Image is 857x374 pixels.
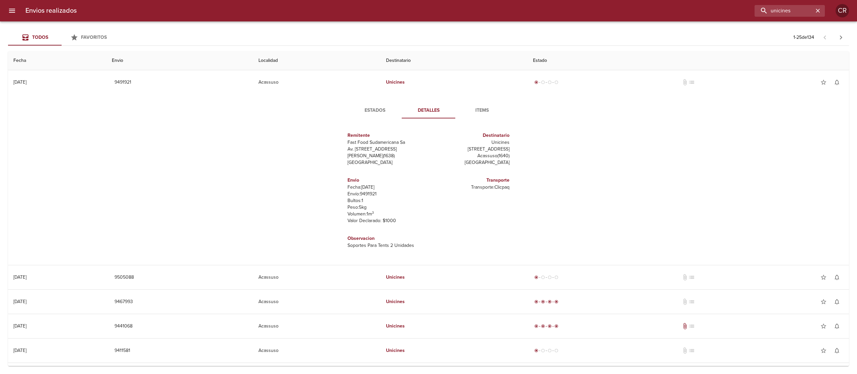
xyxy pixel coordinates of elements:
[81,34,107,40] span: Favoritos
[820,79,827,86] span: star_border
[114,273,134,282] span: 9505088
[820,323,827,330] span: star_border
[112,76,134,89] button: 9491921
[112,271,137,284] button: 9505088
[459,106,505,115] span: Items
[114,322,133,331] span: 9441068
[541,275,545,279] span: radio_button_unchecked
[347,132,426,139] h6: Remitente
[8,29,115,45] div: Tabs Envios
[554,275,558,279] span: radio_button_unchecked
[817,319,830,333] button: Agregar a favoritos
[534,324,538,328] span: radio_button_checked
[836,4,849,17] div: Abrir información de usuario
[554,80,558,84] span: radio_button_unchecked
[833,29,849,45] span: Pagina siguiente
[534,275,538,279] span: radio_button_checked
[112,345,133,357] button: 9411581
[533,347,560,354] div: Generado
[13,274,26,280] div: [DATE]
[836,4,849,17] div: CR
[682,298,688,305] span: No tiene documentos adjuntos
[253,51,381,70] th: Localidad
[834,347,840,354] span: notifications_none
[347,217,426,224] p: Valor Declarado: $ 1000
[347,242,426,249] p: Soportes Para Tents 2 Unidades
[834,79,840,86] span: notifications_none
[554,324,558,328] span: radio_button_checked
[347,159,426,166] p: [GEOGRAPHIC_DATA]
[688,79,695,86] span: No tiene pedido asociado
[8,51,106,70] th: Fecha
[114,78,131,87] span: 9491921
[25,5,77,16] h6: Envios realizados
[253,290,381,314] td: Acassuso
[253,265,381,289] td: Acassuso
[820,298,827,305] span: star_border
[533,274,560,281] div: Generado
[820,347,827,354] span: star_border
[347,146,426,153] p: Av. [STREET_ADDRESS]
[13,79,26,85] div: [DATE]
[541,349,545,353] span: radio_button_unchecked
[386,299,405,304] em: Unicines
[112,296,136,308] button: 9467993
[688,298,695,305] span: No tiene pedido asociado
[347,211,426,217] p: Volumen: 1 m
[548,80,552,84] span: radio_button_unchecked
[106,51,253,70] th: Envio
[817,271,830,284] button: Agregar a favoritos
[114,298,133,306] span: 9467993
[347,184,426,191] p: Fecha: [DATE]
[347,197,426,204] p: Bultos: 1
[834,298,840,305] span: notifications_none
[347,153,426,159] p: [PERSON_NAME] ( 1638 )
[817,295,830,308] button: Agregar a favoritos
[830,76,844,89] button: Activar notificaciones
[548,275,552,279] span: radio_button_unchecked
[431,159,510,166] p: [GEOGRAPHIC_DATA]
[13,323,26,329] div: [DATE]
[534,80,538,84] span: radio_button_checked
[534,300,538,304] span: radio_button_checked
[386,323,405,329] em: Unicines
[431,146,510,153] p: [STREET_ADDRESS]
[431,184,510,191] p: Transporte: Clicpaq
[817,76,830,89] button: Agregar a favoritos
[755,5,813,17] input: buscar
[431,153,510,159] p: Acassuso ( 1640 )
[817,344,830,357] button: Agregar a favoritos
[554,300,558,304] span: radio_button_checked
[528,51,849,70] th: Estado
[13,348,26,353] div: [DATE]
[347,235,426,242] h6: Observacion
[830,344,844,357] button: Activar notificaciones
[253,339,381,363] td: Acassuso
[830,319,844,333] button: Activar notificaciones
[372,210,374,215] sup: 3
[688,347,695,354] span: No tiene pedido asociado
[533,298,560,305] div: Entregado
[431,139,510,146] p: Unicines
[4,3,20,19] button: menu
[347,204,426,211] p: Peso: 5 kg
[13,299,26,304] div: [DATE]
[431,177,510,184] h6: Transporte
[386,348,405,353] em: Unicines
[682,347,688,354] span: No tiene documentos adjuntos
[682,323,688,330] span: Tiene documentos adjuntos
[793,34,814,41] p: 1 - 25 de 134
[541,324,545,328] span: radio_button_checked
[114,347,131,355] span: 9411581
[347,191,426,197] p: Envío: 9491921
[347,177,426,184] h6: Envio
[834,323,840,330] span: notifications_none
[688,274,695,281] span: No tiene pedido asociado
[548,324,552,328] span: radio_button_checked
[347,139,426,146] p: Fast Food Sudamericana Sa
[253,70,381,94] td: Acassuso
[348,102,509,118] div: Tabs detalle de guia
[834,274,840,281] span: notifications_none
[820,274,827,281] span: star_border
[541,300,545,304] span: radio_button_checked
